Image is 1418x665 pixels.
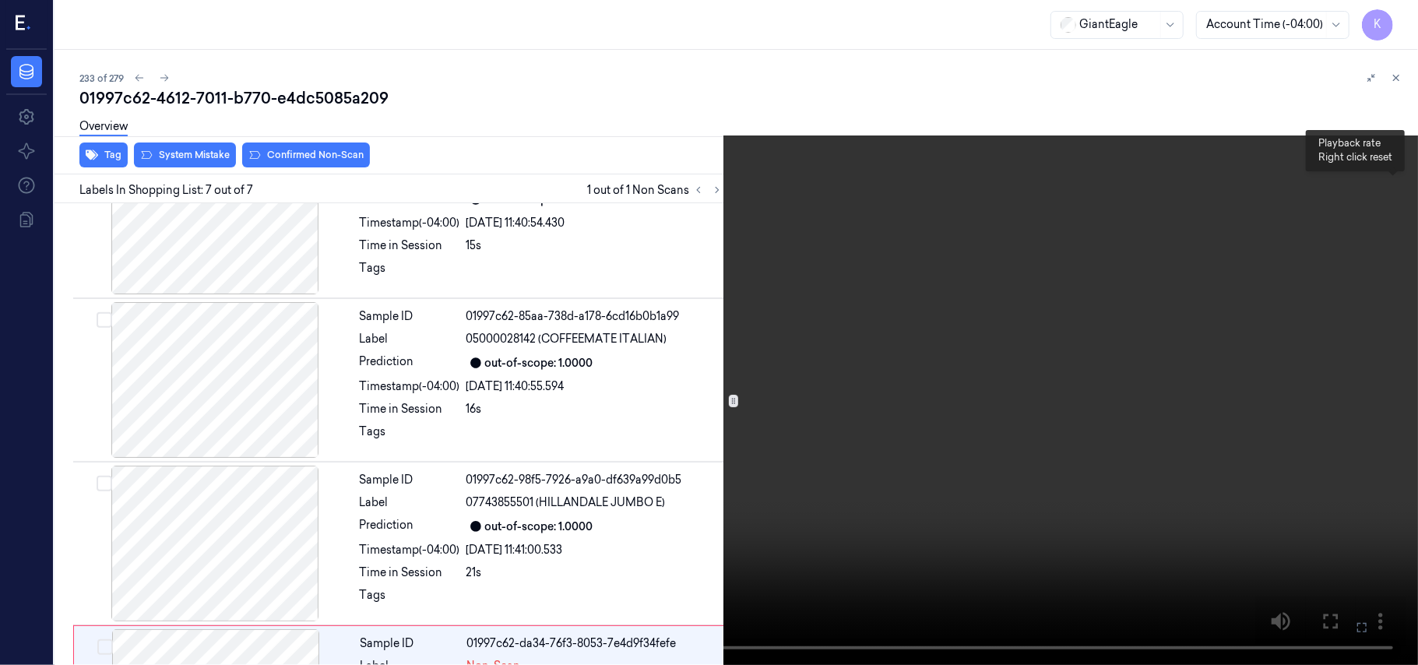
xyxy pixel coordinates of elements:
div: 16s [466,401,723,417]
div: 15s [466,237,723,254]
div: Sample ID [360,472,460,488]
div: Tags [360,424,460,449]
div: Timestamp (-04:00) [360,378,460,395]
div: Timestamp (-04:00) [360,542,460,558]
div: Time in Session [360,237,460,254]
div: Timestamp (-04:00) [360,215,460,231]
button: System Mistake [134,142,236,167]
span: 07743855501 (HILLANDALE JUMBO E) [466,494,666,511]
div: 21s [466,565,723,581]
div: out-of-scope: 1.0000 [485,355,593,371]
div: [DATE] 11:40:55.594 [466,378,723,395]
div: [DATE] 11:40:54.430 [466,215,723,231]
div: out-of-scope: 1.0000 [485,519,593,535]
button: K [1362,9,1393,40]
div: Sample ID [361,635,461,652]
div: Prediction [360,517,460,536]
div: Tags [360,587,460,612]
button: Select row [97,476,112,491]
div: Label [360,494,460,511]
span: 1 out of 1 Non Scans [587,181,727,199]
div: 01997c62-98f5-7926-a9a0-df639a99d0b5 [466,472,723,488]
button: Confirmed Non-Scan [242,142,370,167]
div: Sample ID [360,308,460,325]
div: Label [360,331,460,347]
div: 01997c62-da34-76f3-8053-7e4d9f34fefe [467,635,723,652]
button: Select row [97,639,113,655]
div: 01997c62-4612-7011-b770-e4dc5085a209 [79,87,1406,109]
div: Time in Session [360,401,460,417]
button: Tag [79,142,128,167]
span: 233 of 279 [79,72,124,85]
div: Tags [360,260,460,285]
div: 01997c62-85aa-738d-a178-6cd16b0b1a99 [466,308,723,325]
span: 05000028142 (COFFEEMATE ITALIAN) [466,331,667,347]
div: [DATE] 11:41:00.533 [466,542,723,558]
button: Select row [97,312,112,328]
div: Prediction [360,354,460,372]
span: Labels In Shopping List: 7 out of 7 [79,182,253,199]
div: Time in Session [360,565,460,581]
a: Overview [79,118,128,136]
